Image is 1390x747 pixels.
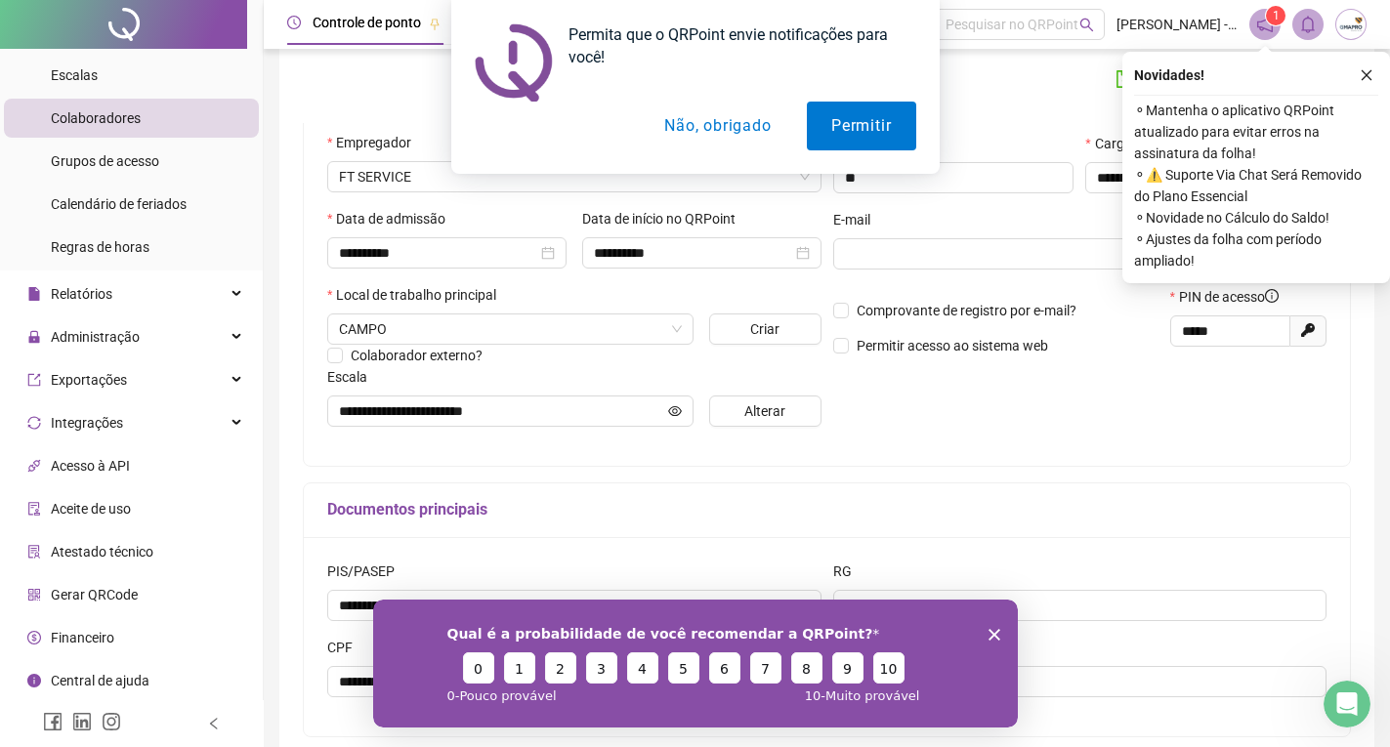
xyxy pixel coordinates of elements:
span: SAO LOURENÇO [339,314,682,344]
span: lock [27,330,41,344]
span: Regras de horas [51,239,149,255]
span: export [27,373,41,387]
span: left [207,717,221,730]
span: info-circle [1265,289,1279,303]
span: audit [27,502,41,516]
span: FT SERVICE [339,162,810,191]
span: ⚬ ⚠️ Suporte Via Chat Será Removido do Plano Essencial [1134,164,1378,207]
span: ⚬ Ajustes da folha com período ampliado! [1134,228,1378,271]
label: Data de início no QRPoint [582,208,748,229]
iframe: Intercom live chat [1324,681,1370,727]
label: Data de admissão [327,208,458,229]
button: Alterar [709,395,821,427]
span: sync [27,416,41,430]
span: Relatórios [51,286,112,302]
span: Gerar QRCode [51,587,138,602]
span: file [27,287,41,301]
span: Financeiro [51,630,114,645]
span: Integrações [51,415,123,431]
label: Local de trabalho principal [327,284,509,306]
h5: Documentos principais [327,498,1327,521]
span: instagram [102,712,121,731]
span: api [27,459,41,473]
label: PIS/PASEP [327,560,407,582]
iframe: Pesquisa da QRPoint [373,600,1018,727]
span: Alterar [744,400,785,422]
span: Aceite de uso [51,501,131,517]
span: ⚬ Novidade no Cálculo do Saldo! [1134,207,1378,228]
button: Criar [709,313,821,345]
label: RG [833,560,864,582]
span: Administração [51,329,140,345]
span: Central de ajuda [51,673,149,688]
span: Atestado técnico [51,544,153,560]
div: Permita que o QRPoint envie notificações para você! [553,23,916,68]
span: PIN de acesso [1179,286,1279,308]
span: Comprovante de registro por e-mail? [857,303,1076,318]
span: dollar [27,631,41,644]
label: E-mail [833,209,883,230]
span: Permitir acesso ao sistema web [857,338,1048,353]
span: linkedin [72,712,92,731]
span: Acesso à API [51,458,130,474]
span: info-circle [27,674,41,687]
span: facebook [43,712,63,731]
button: Não, obrigado [640,102,795,150]
span: Calendário de feriados [51,196,187,212]
span: Criar [750,318,779,340]
button: Permitir [807,102,915,150]
span: eye [668,404,682,418]
label: CPF [327,637,365,658]
span: solution [27,545,41,559]
span: qrcode [27,588,41,602]
label: Escala [327,366,380,388]
span: Colaborador externo? [351,348,483,363]
span: Exportações [51,372,127,388]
